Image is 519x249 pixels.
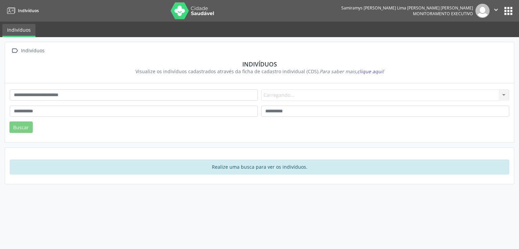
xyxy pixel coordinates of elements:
i: Para saber mais, [320,68,384,75]
div: Visualize os indivíduos cadastrados através da ficha de cadastro individual (CDS). [15,68,504,75]
span: clique aqui! [357,68,384,75]
a: Indivíduos [5,5,39,16]
img: img [475,4,490,18]
button: Buscar [9,121,33,133]
i:  [492,6,500,13]
a: Indivíduos [2,24,35,37]
span: Monitoramento Executivo [413,11,473,17]
i:  [10,46,20,56]
button:  [490,4,502,18]
div: Indivíduos [15,60,504,68]
button: apps [502,5,514,17]
div: Realize uma busca para ver os indivíduos. [10,160,509,174]
a:  Indivíduos [10,46,46,56]
div: Indivíduos [20,46,46,56]
span: Indivíduos [18,8,39,13]
div: Samiramys [PERSON_NAME] Lima [PERSON_NAME] [PERSON_NAME] [341,5,473,11]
